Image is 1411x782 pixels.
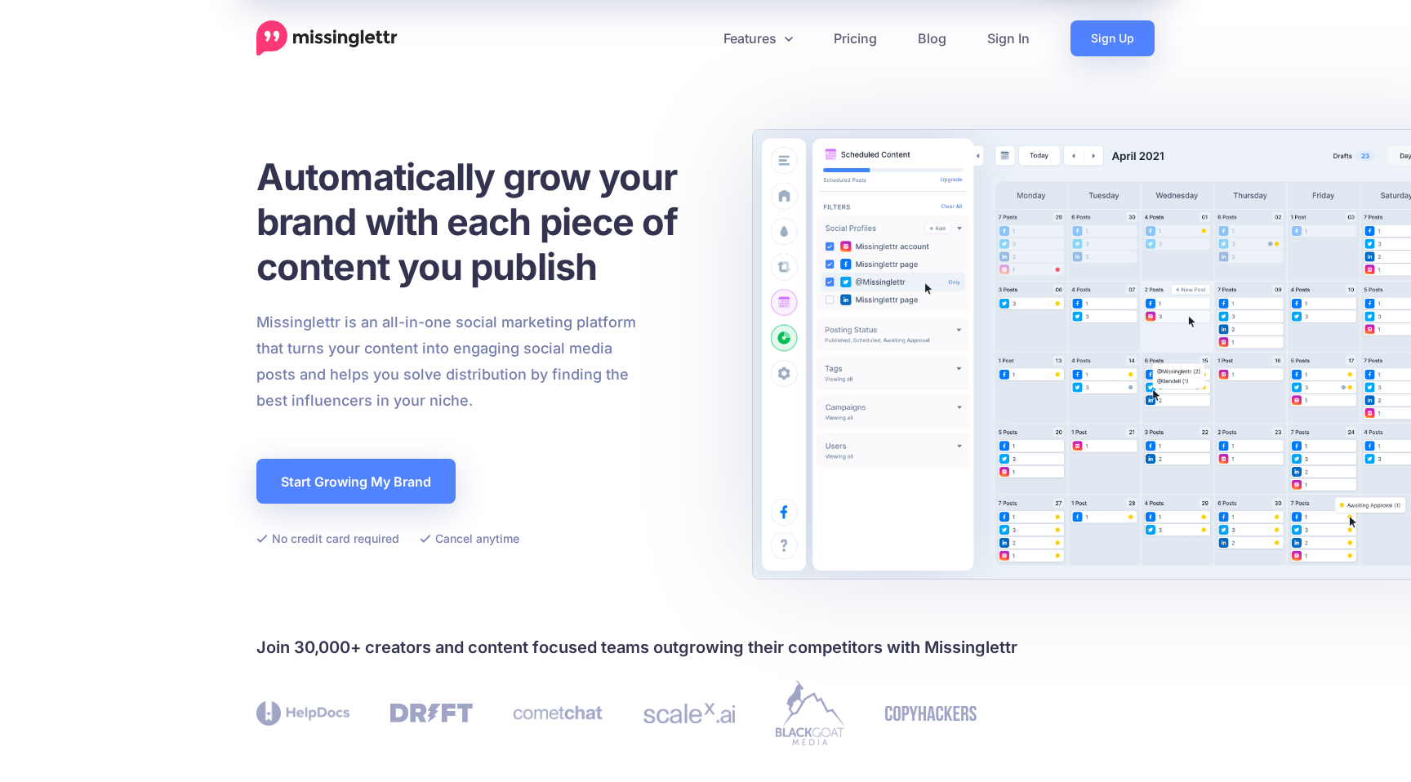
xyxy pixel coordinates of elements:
a: Pricing [813,20,897,56]
a: Blog [897,20,967,56]
a: Features [703,20,813,56]
a: Sign Up [1070,20,1155,56]
a: Start Growing My Brand [256,459,456,504]
li: Cancel anytime [420,528,519,549]
a: Home [256,20,398,56]
h4: Join 30,000+ creators and content focused teams outgrowing their competitors with Missinglettr [256,634,1155,660]
li: No credit card required [256,528,399,549]
h1: Automatically grow your brand with each piece of content you publish [256,154,718,289]
a: Sign In [967,20,1050,56]
p: Missinglettr is an all-in-one social marketing platform that turns your content into engaging soc... [256,309,637,414]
